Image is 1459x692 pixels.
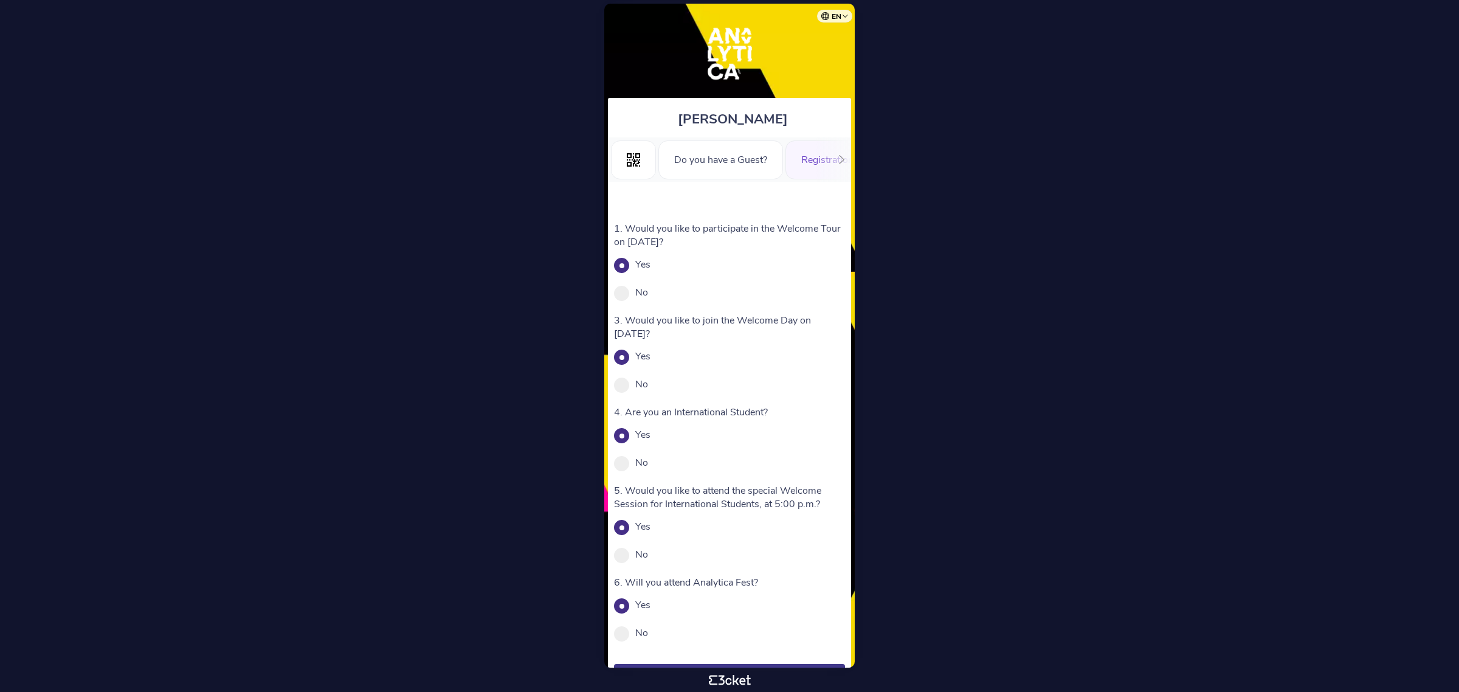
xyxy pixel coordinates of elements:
label: Yes [635,258,650,271]
p: 4. Are you an International Student? [614,406,845,419]
p: 5. Would you like to attend the special Welcome Session for International Students, at 5:00 p.m.? [614,484,845,511]
label: Yes [635,350,650,363]
label: No [635,456,648,469]
img: Analytica Fest 2025 - Sep 6th [692,16,768,92]
label: No [635,286,648,299]
p: 1. Would you like to participate in the Welcome Tour on [DATE]? [614,222,845,249]
span: [PERSON_NAME] [678,110,788,128]
label: Yes [635,598,650,612]
label: Yes [635,520,650,533]
label: Yes [635,428,650,441]
button: Proceed [614,664,845,690]
a: Registration Form [785,152,895,165]
p: 6. Will you attend Analytica Fest? [614,576,845,589]
a: Do you have a Guest? [658,152,783,165]
label: No [635,626,648,640]
label: No [635,378,648,391]
div: Do you have a Guest? [658,140,783,179]
div: Registration Form [785,140,895,179]
label: No [635,548,648,561]
p: 3. Would you like to join the Welcome Day on [DATE]? [614,314,845,341]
